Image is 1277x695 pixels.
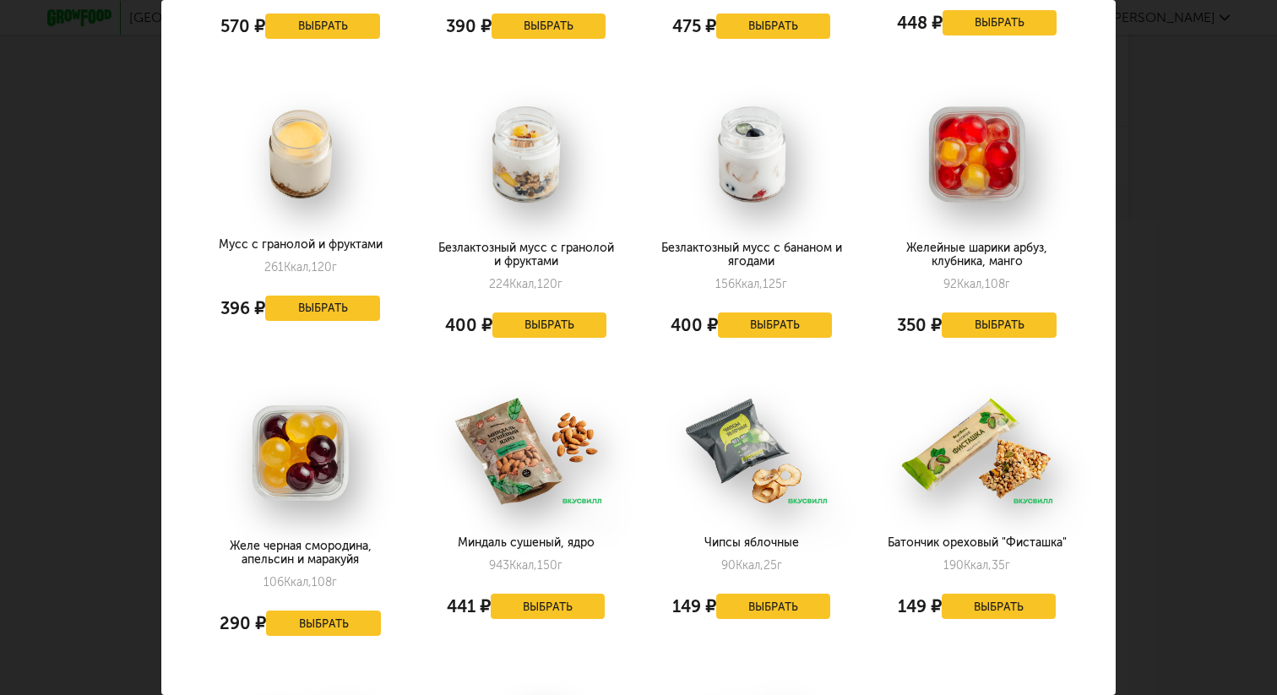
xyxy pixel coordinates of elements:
[897,308,942,342] div: 350 ₽
[736,558,763,573] span: Ккал,
[208,238,393,252] div: Мусс с гранолой и фруктами
[1005,558,1010,573] span: г
[942,594,1057,619] button: Выбрать
[782,277,787,291] span: г
[721,558,782,573] div: 90 25
[220,394,381,513] img: big_eM9CPAtHQV3nKwWv.png
[943,10,1057,35] button: Выбрать
[943,558,1010,573] div: 190 35
[672,589,716,623] div: 149 ₽
[264,260,337,274] div: 261 120
[446,394,606,509] img: big_RHCThfFg07zPqtRn.png
[332,575,337,589] span: г
[433,536,618,550] div: Миндаль сушеный, ядро
[266,611,381,636] button: Выбрать
[220,291,265,325] div: 396 ₽
[284,260,312,274] span: Ккал,
[715,277,787,291] div: 156 125
[898,589,942,623] div: 149 ₽
[491,594,606,619] button: Выбрать
[265,14,380,39] button: Выбрать
[777,558,782,573] span: г
[509,277,537,291] span: Ккал,
[208,540,393,567] div: Желе черная смородина, апельсин и маракуйя
[492,312,607,338] button: Выбрать
[718,312,833,338] button: Выбрать
[672,9,716,43] div: 475 ₽
[671,95,832,214] img: big_3dl2Oiey4YLz8DH2.png
[671,394,832,509] img: big_6k2VAfzvDCSQj5XW.png
[489,277,562,291] div: 224 120
[659,536,844,550] div: Чипсы яблочные
[884,242,1069,269] div: Желейные шарики арбуз, клубника, манго
[509,558,537,573] span: Ккал,
[489,558,562,573] div: 943 150
[446,95,606,214] img: big_HCeLvrq5ZuDW6KBV.png
[942,312,1057,338] button: Выбрать
[265,296,380,321] button: Выбрать
[447,589,491,623] div: 441 ₽
[897,6,943,40] div: 448 ₽
[284,575,312,589] span: Ккал,
[445,308,492,342] div: 400 ₽
[433,242,618,269] div: Безлактозный мусс с гранолой и фруктами
[897,95,1057,214] img: big_PKzRq2e5dLj5eUuB.png
[557,558,562,573] span: г
[659,242,844,269] div: Безлактозный мусс с бананом и ягодами
[220,606,266,640] div: 290 ₽
[957,277,985,291] span: Ккал,
[716,14,831,39] button: Выбрать
[220,95,381,210] img: big_t6kzYlYtV5opjOIL.png
[446,9,492,43] div: 390 ₽
[557,277,562,291] span: г
[884,536,1069,550] div: Батончик ореховый "Фисташка"
[943,277,1010,291] div: 92 108
[492,14,606,39] button: Выбрать
[716,594,831,619] button: Выбрать
[897,394,1057,509] img: big_DqMDf72cxEUMEQGT.png
[264,575,337,589] div: 106 108
[220,9,265,43] div: 570 ₽
[1005,277,1010,291] span: г
[671,308,718,342] div: 400 ₽
[735,277,763,291] span: Ккал,
[964,558,992,573] span: Ккал,
[332,260,337,274] span: г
